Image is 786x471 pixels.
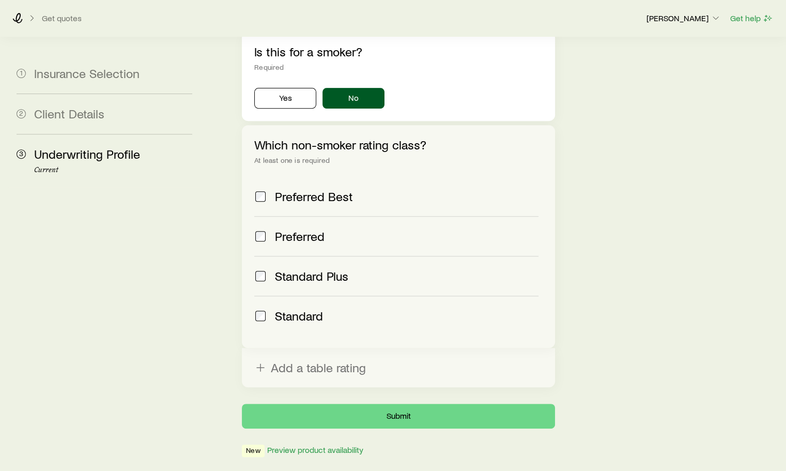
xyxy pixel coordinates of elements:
[255,311,266,321] input: Standard
[242,404,554,429] button: Submit
[34,166,192,174] p: Current
[255,271,266,281] input: Standard Plus
[646,13,721,23] p: [PERSON_NAME]
[267,445,364,455] button: Preview product availability
[255,191,266,202] input: Preferred Best
[17,109,26,118] span: 2
[255,231,266,241] input: Preferred
[646,12,721,25] button: [PERSON_NAME]
[254,44,542,59] p: Is this for a smoker?
[322,88,384,109] button: No
[41,13,82,23] button: Get quotes
[34,106,104,121] span: Client Details
[275,309,323,323] span: Standard
[254,63,542,71] div: Required
[34,66,140,81] span: Insurance Selection
[17,149,26,159] span: 3
[34,146,140,161] span: Underwriting Profile
[275,189,353,204] span: Preferred Best
[246,446,260,457] span: New
[254,138,542,152] p: Which non-smoker rating class?
[275,269,348,283] span: Standard Plus
[275,229,325,244] span: Preferred
[242,348,554,387] button: Add a table rating
[730,12,774,24] button: Get help
[254,156,542,164] div: At least one is required
[254,88,316,109] button: Yes
[17,69,26,78] span: 1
